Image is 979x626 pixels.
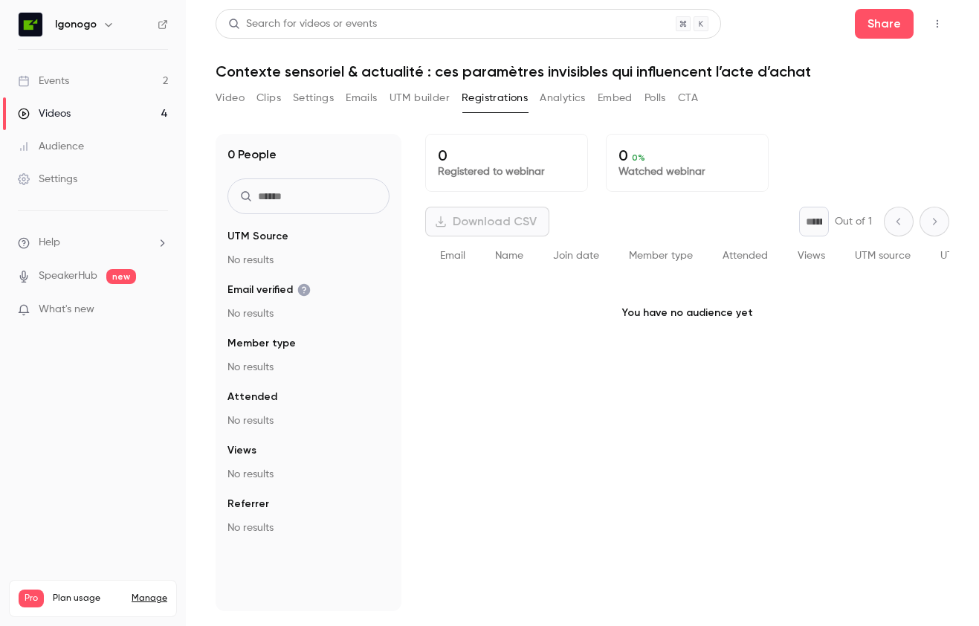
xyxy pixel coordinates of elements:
a: Manage [132,593,167,604]
iframe: Noticeable Trigger [150,303,168,317]
img: Igonogo [19,13,42,36]
p: No results [227,413,390,428]
button: Clips [256,86,281,110]
span: Name [495,251,523,261]
div: Audience [18,139,84,154]
div: Videos [18,106,71,121]
p: No results [227,360,390,375]
button: UTM builder [390,86,450,110]
span: Views [798,251,825,261]
p: No results [227,467,390,482]
span: Email verified [227,283,311,297]
span: Help [39,235,60,251]
p: No results [227,253,390,268]
button: Emails [346,86,377,110]
span: new [106,269,136,284]
p: No results [227,520,390,535]
button: Top Bar Actions [925,12,949,36]
p: No results [227,306,390,321]
button: Embed [598,86,633,110]
button: Settings [293,86,334,110]
button: Polls [644,86,666,110]
button: Registrations [462,86,528,110]
button: CTA [678,86,698,110]
p: Out of 1 [835,214,872,229]
button: Video [216,86,245,110]
div: Events [18,74,69,88]
div: Settings [18,172,77,187]
span: Views [227,443,256,458]
span: Referrer [227,497,269,512]
p: 0 [438,146,575,164]
span: 0 % [632,152,645,163]
span: What's new [39,302,94,317]
button: Analytics [540,86,586,110]
p: Watched webinar [618,164,756,179]
p: You have no audience yet [425,276,949,350]
a: SpeakerHub [39,268,97,284]
span: Join date [553,251,599,261]
p: Registered to webinar [438,164,575,179]
span: Email [440,251,465,261]
li: help-dropdown-opener [18,235,168,251]
div: Search for videos or events [228,16,377,32]
span: Attended [723,251,768,261]
span: Attended [227,390,277,404]
h1: Contexte sensoriel & actualité : ces paramètres invisibles qui influencent l’acte d’achat [216,62,949,80]
span: UTM Source [227,229,288,244]
span: Pro [19,590,44,607]
span: Member type [227,336,296,351]
span: Member type [629,251,693,261]
h1: 0 People [227,146,277,164]
span: UTM source [855,251,911,261]
h6: Igonogo [55,17,97,32]
section: facet-groups [227,229,390,535]
button: Share [855,9,914,39]
span: Plan usage [53,593,123,604]
p: 0 [618,146,756,164]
